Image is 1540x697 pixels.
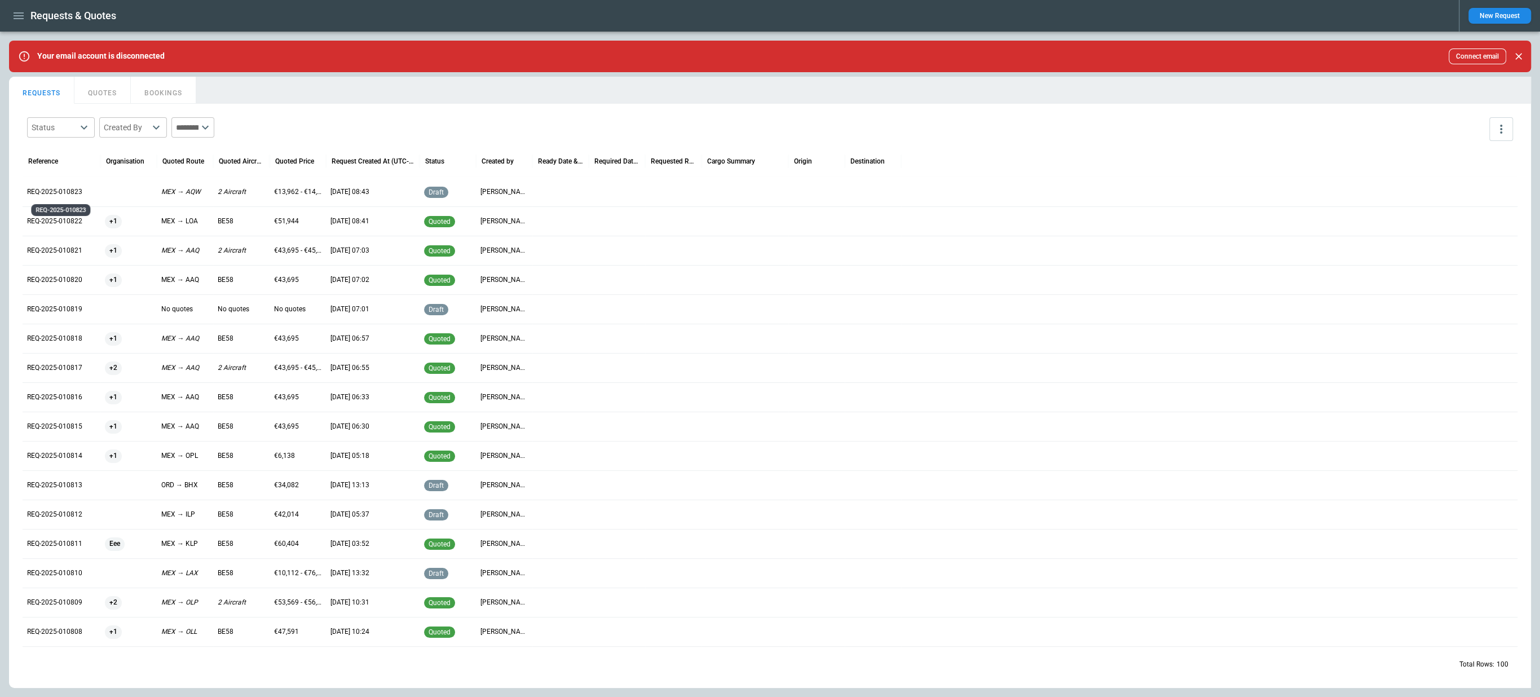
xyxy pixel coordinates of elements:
div: Created By [104,122,149,133]
span: quoted [426,540,453,548]
p: MEX → OPL [161,451,209,461]
p: 09/19/25 05:18 [330,451,415,461]
h1: Requests & Quotes [30,9,116,23]
p: 2 Aircraft [218,363,265,373]
p: MEX → KLP [161,539,209,549]
p: REQ-2025-010819 [27,305,96,314]
button: REQUESTS [9,77,74,104]
div: Request Created At (UTC-05:00) [332,157,414,165]
button: QUOTES [74,77,131,104]
p: MEX → OLP [161,598,209,607]
p: 09/19/25 07:02 [330,275,415,285]
span: quoted [426,276,453,284]
span: quoted [426,599,453,607]
div: Required Date & Time (UTC-05:00) [594,157,639,165]
p: MEX → AQW [161,187,209,197]
p: Taj Singh [480,217,528,226]
span: draft [426,188,446,196]
div: Status [425,157,444,165]
p: 09/18/25 05:37 [330,510,415,519]
p: 09/19/25 06:33 [330,392,415,402]
p: REQ-2025-010809 [27,598,96,607]
p: BE58 [218,422,265,431]
span: quoted [426,247,453,255]
span: +1 [105,236,122,265]
span: quoted [426,218,453,226]
div: Destination [850,157,885,165]
span: +2 [105,354,122,382]
span: +1 [105,266,122,294]
p: Your email account is disconnected [37,51,165,61]
p: No quotes [218,305,265,314]
span: +1 [105,324,122,353]
span: quoted [426,452,453,460]
span: +1 [105,207,122,236]
span: Eee [105,530,125,558]
p: REQ-2025-010821 [27,246,96,255]
p: €6,138 [274,451,321,461]
p: REQ-2025-010817 [27,363,96,373]
p: REQ-2025-010812 [27,510,96,519]
p: BE58 [218,539,265,549]
p: Taj Singh [480,275,528,285]
p: Taj Singh [480,598,528,607]
button: more [1489,117,1513,141]
p: BE58 [218,480,265,490]
div: Origin [794,157,812,165]
p: BE58 [218,627,265,637]
p: 100 [1497,660,1508,669]
span: draft [426,511,446,519]
p: Taj Singh [480,187,528,197]
p: BE58 [218,217,265,226]
p: 09/19/25 07:01 [330,305,415,314]
span: quoted [426,394,453,402]
p: MEX → AAQ [161,275,209,285]
p: €60,404 [274,539,321,549]
p: Taj Singh [480,510,528,519]
p: BE58 [218,334,265,343]
span: +1 [105,617,122,646]
span: draft [426,570,446,577]
p: 2 Aircraft [218,187,265,197]
p: MEX → LOA [161,217,209,226]
p: €43,695 - €45,165 [274,363,321,373]
div: Reference [28,157,58,165]
p: Taj Singh [480,568,528,578]
button: New Request [1468,8,1531,24]
span: quoted [426,628,453,636]
p: REQ-2025-010811 [27,539,96,549]
p: 2 Aircraft [218,598,265,607]
p: 09/19/25 08:41 [330,217,415,226]
p: €42,014 [274,510,321,519]
p: REQ-2025-010816 [27,392,96,402]
span: quoted [426,364,453,372]
div: REQ-2025-010823 [31,204,90,216]
span: +1 [105,442,122,470]
p: BE58 [218,510,265,519]
p: REQ-2025-010813 [27,480,96,490]
div: Cargo Summary [707,157,755,165]
p: Total Rows: [1459,660,1494,669]
div: Organisation [106,157,144,165]
p: Taj Singh [480,305,528,314]
p: Taj Singh [480,627,528,637]
div: Quoted Price [275,157,314,165]
p: MEX → AAQ [161,422,209,431]
div: Quoted Aircraft [219,157,264,165]
div: dismiss [1511,44,1526,69]
p: €34,082 [274,480,321,490]
p: REQ-2025-010823 [27,187,96,197]
p: 09/19/25 07:03 [330,246,415,255]
p: 09/19/25 06:55 [330,363,415,373]
span: quoted [426,423,453,431]
div: Status [32,122,77,133]
p: 09/19/25 08:43 [330,187,415,197]
div: Created by [482,157,514,165]
p: BE58 [218,568,265,578]
p: Taj Singh [480,246,528,255]
p: Taj Singh [480,363,528,373]
button: Close [1511,48,1526,64]
p: Taj Singh [480,539,528,549]
p: BE58 [218,392,265,402]
p: No quotes [161,305,209,314]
